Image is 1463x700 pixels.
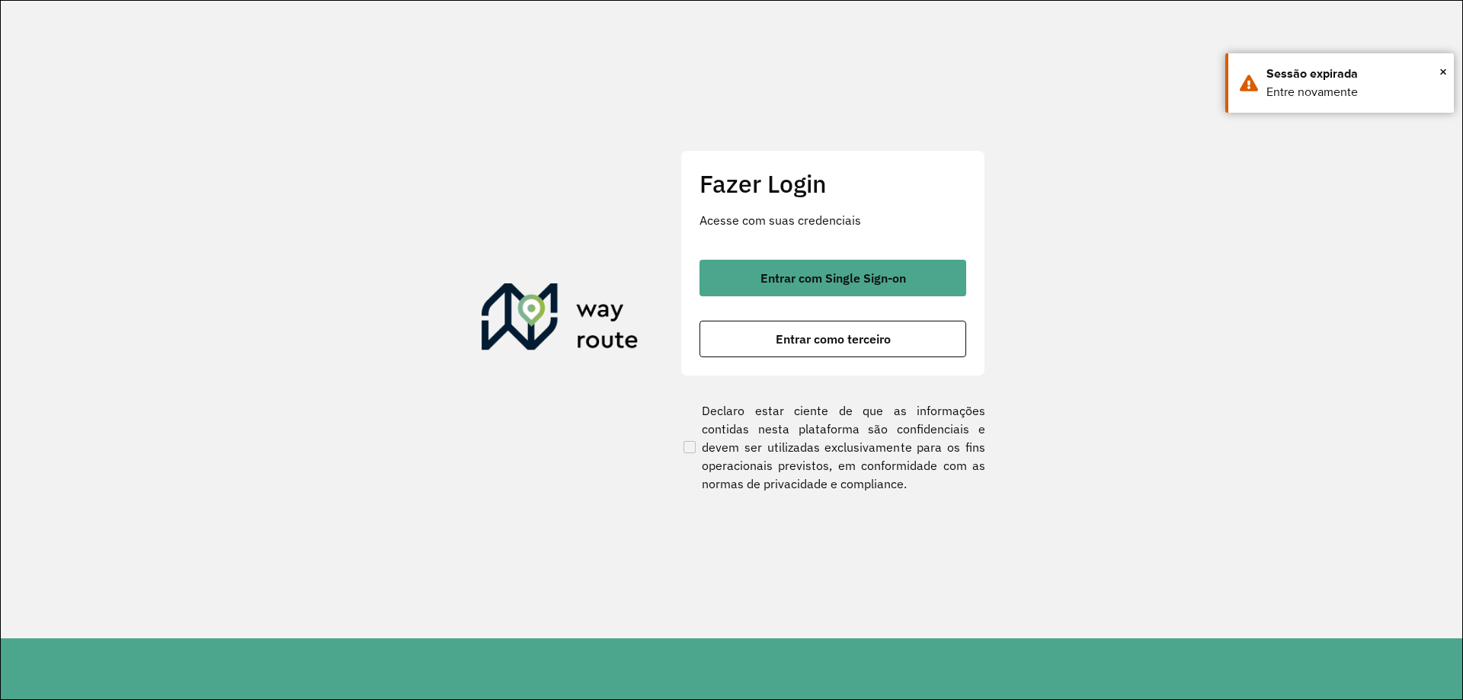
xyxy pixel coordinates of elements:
label: Declaro estar ciente de que as informações contidas nesta plataforma são confidenciais e devem se... [680,401,985,493]
h2: Fazer Login [699,169,966,198]
button: Close [1439,60,1447,83]
div: Sessão expirada [1266,65,1442,83]
span: Entrar como terceiro [776,333,891,345]
div: Entre novamente [1266,83,1442,101]
p: Acesse com suas credenciais [699,211,966,229]
span: Entrar com Single Sign-on [760,272,906,284]
span: × [1439,60,1447,83]
img: Roteirizador AmbevTech [482,283,639,356]
button: button [699,260,966,296]
button: button [699,321,966,357]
